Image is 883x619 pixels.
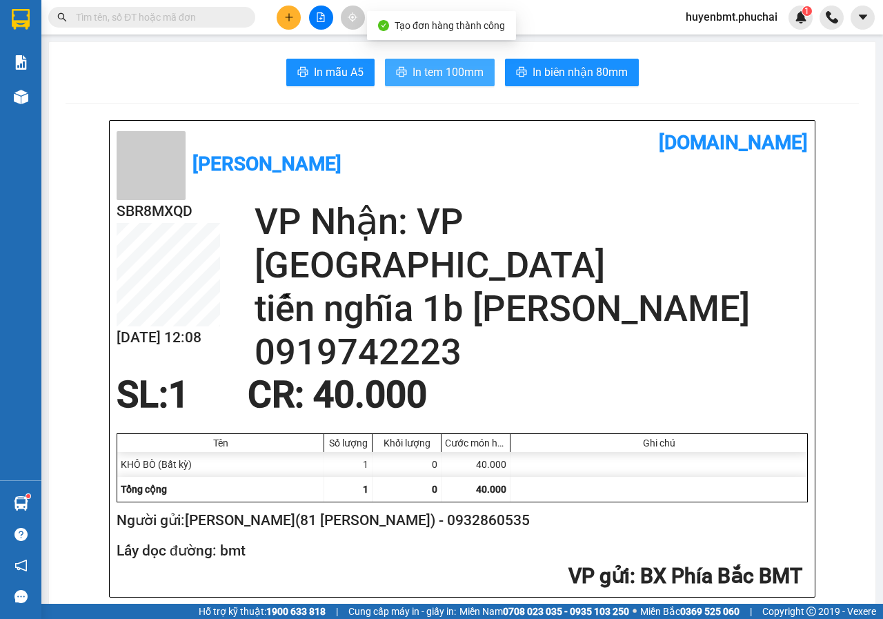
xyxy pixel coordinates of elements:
[316,12,326,22] span: file-add
[286,59,375,86] button: printerIn mẫu A5
[314,63,364,81] span: In mẫu A5
[376,438,437,449] div: Khối lượng
[675,8,788,26] span: huyenbmt.phuchai
[117,540,802,562] h2: Lấy dọc đường: bmt
[14,90,28,104] img: warehouse-icon
[503,606,629,617] strong: 0708 023 035 - 0935 103 250
[348,604,456,619] span: Cung cấp máy in - giấy in:
[826,11,838,23] img: phone-icon
[14,559,28,572] span: notification
[117,452,324,477] div: KHÔ BÒ (Bất kỳ)
[459,604,629,619] span: Miền Nam
[117,326,220,349] h2: [DATE] 12:08
[26,494,30,498] sup: 1
[640,604,740,619] span: Miền Bắc
[248,373,427,416] span: CR : 40.000
[533,63,628,81] span: In biên nhận 80mm
[802,6,812,16] sup: 1
[277,6,301,30] button: plus
[659,131,808,154] b: [DOMAIN_NAME]
[255,331,808,374] h2: 0919742223
[395,20,505,31] span: Tạo đơn hàng thành công
[12,9,30,30] img: logo-vxr
[255,287,808,331] h2: tiến nghĩa 1b [PERSON_NAME]
[341,6,365,30] button: aim
[441,452,510,477] div: 40.000
[255,200,808,287] h2: VP Nhận: VP [GEOGRAPHIC_DATA]
[14,528,28,541] span: question-circle
[14,55,28,70] img: solution-icon
[373,452,441,477] div: 0
[199,604,326,619] span: Hỗ trợ kỹ thuật:
[476,484,506,495] span: 40.000
[14,590,28,603] span: message
[336,604,338,619] span: |
[385,59,495,86] button: printerIn tem 100mm
[445,438,506,449] div: Cước món hàng
[633,609,637,614] span: ⚪️
[348,12,357,22] span: aim
[750,604,752,619] span: |
[857,11,869,23] span: caret-down
[324,452,373,477] div: 1
[76,10,239,25] input: Tìm tên, số ĐT hoặc mã đơn
[378,20,389,31] span: check-circle
[804,6,809,16] span: 1
[297,66,308,79] span: printer
[396,66,407,79] span: printer
[806,607,816,616] span: copyright
[117,562,802,591] h2: : BX Phía Bắc BMT
[168,373,189,416] span: 1
[14,496,28,511] img: warehouse-icon
[309,6,333,30] button: file-add
[363,484,368,495] span: 1
[266,606,326,617] strong: 1900 633 818
[795,11,807,23] img: icon-new-feature
[514,438,804,449] div: Ghi chú
[121,438,320,449] div: Tên
[117,373,168,416] span: SL:
[57,12,67,22] span: search
[117,509,802,532] h2: Người gửi: [PERSON_NAME](81 [PERSON_NAME]) - 0932860535
[328,438,368,449] div: Số lượng
[284,12,294,22] span: plus
[680,606,740,617] strong: 0369 525 060
[516,66,527,79] span: printer
[413,63,484,81] span: In tem 100mm
[192,153,341,175] b: [PERSON_NAME]
[568,564,630,588] span: VP gửi
[851,6,875,30] button: caret-down
[121,484,167,495] span: Tổng cộng
[117,200,220,223] h2: SBR8MXQD
[432,484,437,495] span: 0
[505,59,639,86] button: printerIn biên nhận 80mm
